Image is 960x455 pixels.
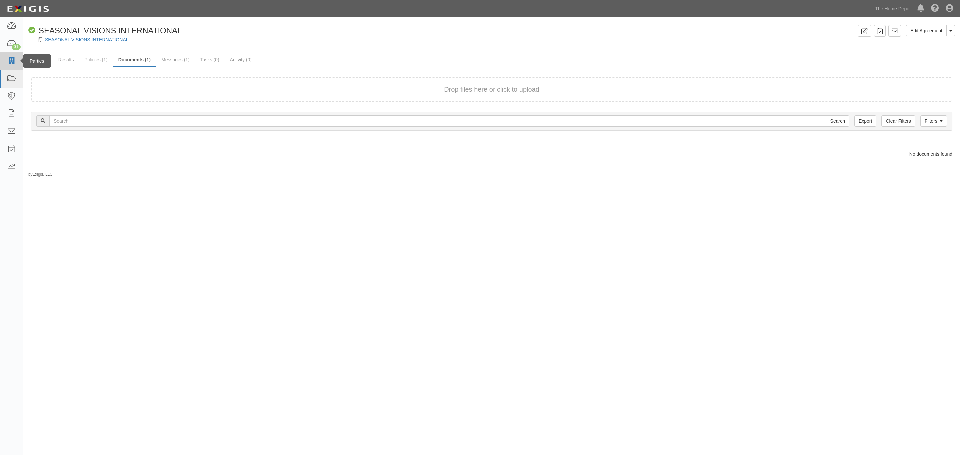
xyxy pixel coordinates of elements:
[920,115,947,127] a: Filters
[195,53,224,66] a: Tasks (0)
[23,54,51,68] div: Parties
[881,115,915,127] a: Clear Filters
[28,27,35,34] i: Compliant
[33,172,53,177] a: Exigis, LLC
[26,151,957,157] div: No documents found
[156,53,195,66] a: Messages (1)
[12,44,21,50] div: 31
[79,53,112,66] a: Policies (1)
[872,2,914,15] a: The Home Depot
[854,115,876,127] a: Export
[28,172,53,177] small: by
[931,5,939,13] i: Help Center - Complianz
[39,26,182,35] span: SEASONAL VISIONS INTERNATIONAL
[444,85,539,94] button: Drop files here or click to upload
[826,115,849,127] input: Search
[113,53,156,67] a: Documents (1)
[53,53,79,66] a: Results
[28,25,182,36] div: SEASONAL VISIONS INTERNATIONAL
[49,115,826,127] input: Search
[28,53,53,66] a: Details
[5,3,51,15] img: logo-5460c22ac91f19d4615b14bd174203de0afe785f0fc80cf4dbbc73dc1793850b.png
[45,37,129,42] a: SEASONAL VISIONS INTERNATIONAL
[906,25,947,36] a: Edit Agreement
[225,53,257,66] a: Activity (0)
